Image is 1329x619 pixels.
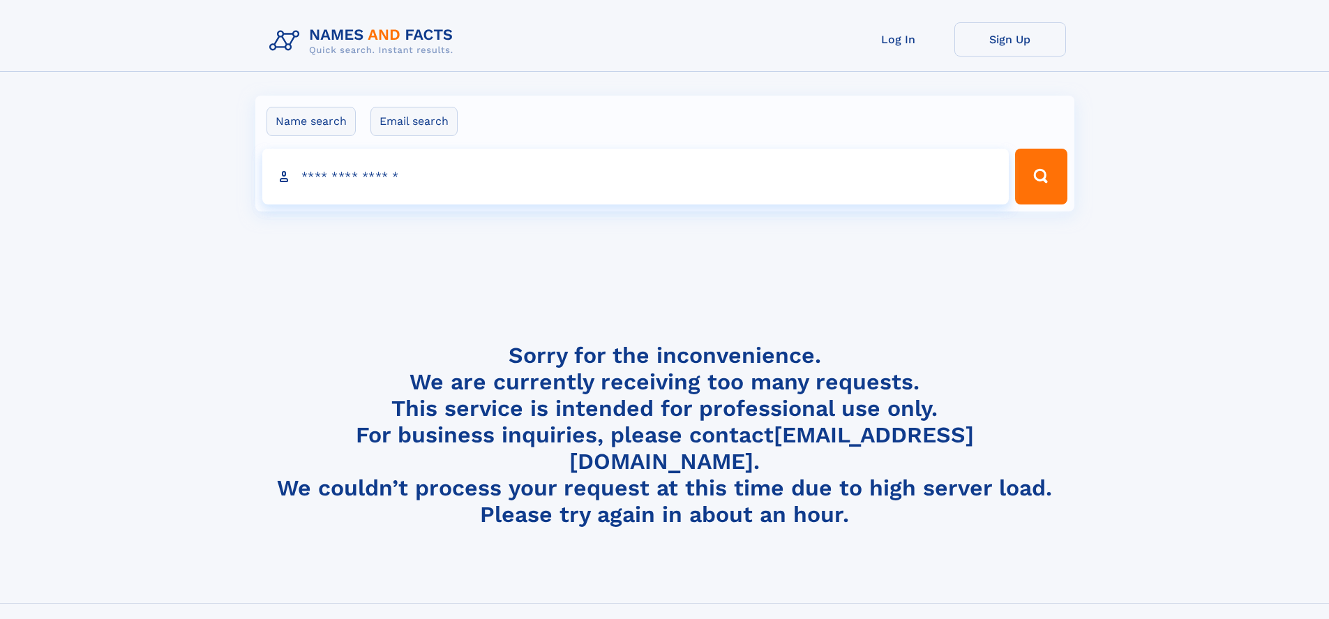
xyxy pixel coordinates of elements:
[954,22,1066,57] a: Sign Up
[264,22,465,60] img: Logo Names and Facts
[266,107,356,136] label: Name search
[262,149,1009,204] input: search input
[569,422,974,475] a: [EMAIL_ADDRESS][DOMAIN_NAME]
[264,342,1066,528] h4: Sorry for the inconvenience. We are currently receiving too many requests. This service is intend...
[1015,149,1067,204] button: Search Button
[843,22,954,57] a: Log In
[370,107,458,136] label: Email search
